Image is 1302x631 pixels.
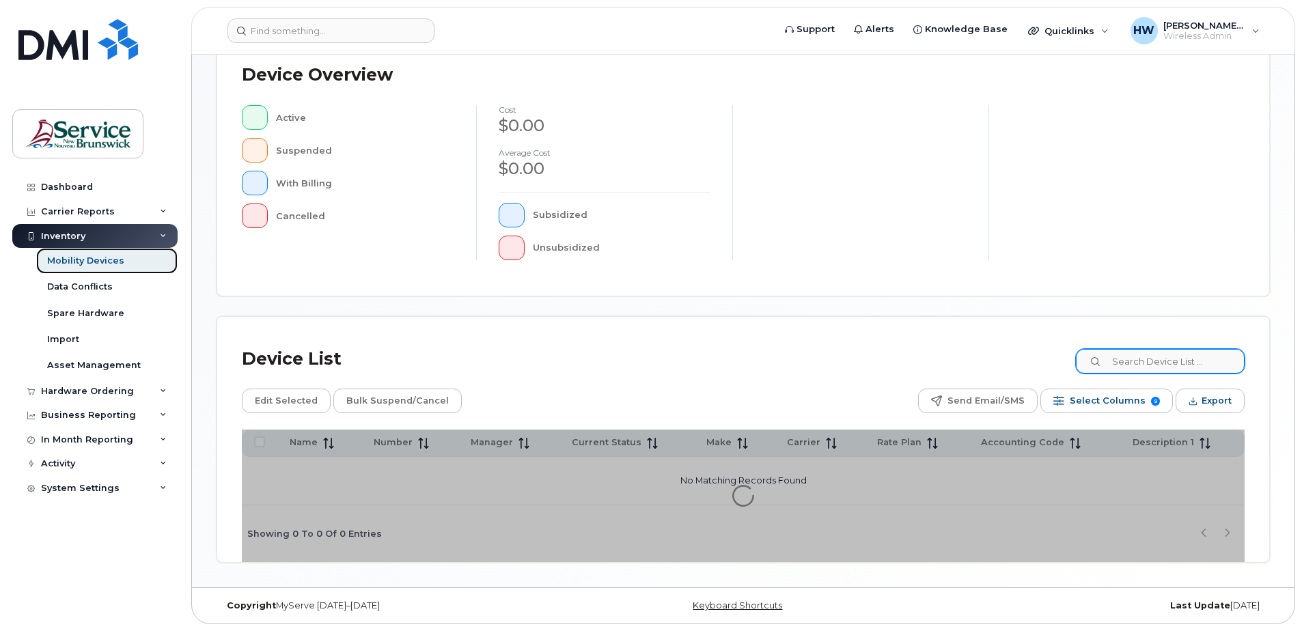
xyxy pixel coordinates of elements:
[227,600,276,611] strong: Copyright
[499,105,710,114] h4: cost
[1163,31,1245,42] span: Wireless Admin
[865,23,894,36] span: Alerts
[242,341,342,377] div: Device List
[227,18,434,43] input: Find something...
[276,138,455,163] div: Suspended
[1163,20,1245,31] span: [PERSON_NAME] (ASD-S)
[925,23,1008,36] span: Knowledge Base
[276,171,455,195] div: With Billing
[242,389,331,413] button: Edit Selected
[904,16,1017,43] a: Knowledge Base
[1151,397,1160,406] span: 9
[533,203,711,227] div: Subsidized
[844,16,904,43] a: Alerts
[1070,391,1146,411] span: Select Columns
[276,204,455,228] div: Cancelled
[797,23,835,36] span: Support
[499,114,710,137] div: $0.00
[333,389,462,413] button: Bulk Suspend/Cancel
[947,391,1025,411] span: Send Email/SMS
[346,391,449,411] span: Bulk Suspend/Cancel
[255,391,318,411] span: Edit Selected
[1170,600,1230,611] strong: Last Update
[533,236,711,260] div: Unsubsidized
[918,389,1038,413] button: Send Email/SMS
[276,105,455,130] div: Active
[1121,17,1269,44] div: Hueser, Wendy (ASD-S)
[693,600,782,611] a: Keyboard Shortcuts
[499,148,710,157] h4: Average cost
[1202,391,1232,411] span: Export
[1133,23,1154,39] span: HW
[1019,17,1118,44] div: Quicklinks
[775,16,844,43] a: Support
[217,600,568,611] div: MyServe [DATE]–[DATE]
[1040,389,1173,413] button: Select Columns 9
[242,57,393,93] div: Device Overview
[1076,349,1245,374] input: Search Device List ...
[1176,389,1245,413] button: Export
[919,600,1270,611] div: [DATE]
[499,157,710,180] div: $0.00
[1044,25,1094,36] span: Quicklinks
